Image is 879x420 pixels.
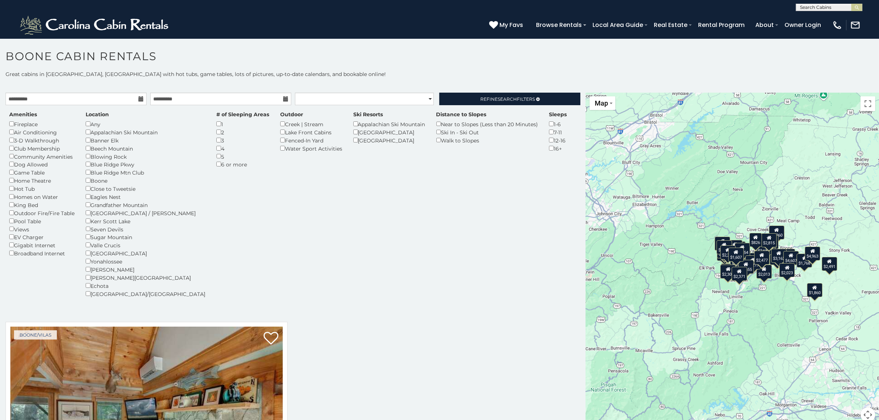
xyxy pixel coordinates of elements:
div: $2,815 [761,233,777,247]
div: Home Theatre [9,176,75,185]
div: $2,422 [717,247,732,261]
div: 12-16 [549,136,567,144]
div: $4,796 [715,237,731,251]
div: Banner Elk [86,136,205,144]
div: 2 [216,128,269,136]
div: 1 [216,120,269,128]
div: $1,831 [721,263,736,277]
div: Gigabit Internet [9,241,75,249]
div: Creek | Stream [280,120,342,128]
label: # of Sleeping Areas [216,111,269,118]
div: $2,066 [717,240,732,254]
div: 3-D Walkthrough [9,136,75,144]
a: Owner Login [781,18,825,31]
div: Beech Mountain [86,144,205,152]
div: [GEOGRAPHIC_DATA] [353,136,425,144]
div: $1,991 [770,251,785,265]
div: $3,162 [771,248,787,262]
img: mail-regular-white.png [850,20,861,30]
div: $2,013 [756,264,772,278]
span: My Favs [499,20,523,30]
div: [GEOGRAPHIC_DATA] [86,249,205,257]
div: Community Amenities [9,152,75,161]
div: $2,371 [732,266,747,280]
span: Search [498,96,517,102]
div: $2,303 [720,245,736,259]
button: Change map style [590,96,615,110]
label: Location [86,111,109,118]
a: About [752,18,777,31]
a: Rental Program [694,18,748,31]
div: $1,860 [807,283,823,297]
div: Eagles Nest [86,193,205,201]
div: Walk to Slopes [436,136,538,144]
div: $2,154 [735,243,750,257]
div: $2,655 [738,260,754,274]
div: Air Conditioning [9,128,75,136]
div: 7-11 [549,128,567,136]
div: $2,491 [822,257,837,271]
div: $1,768 [797,254,812,268]
div: Blowing Rock [86,152,205,161]
div: $4,963 [805,246,821,260]
div: 1-6 [549,120,567,128]
label: Distance to Slopes [436,111,487,118]
div: King Bed [9,201,75,209]
div: Homes on Water [9,193,75,201]
div: Fireplace [9,120,75,128]
a: Add to favorites [264,331,278,347]
div: $1,960 [769,225,784,239]
img: phone-regular-white.png [832,20,842,30]
div: Club Membership [9,144,75,152]
label: Outdoor [280,111,303,118]
a: Local Area Guide [589,18,647,31]
div: Valle Crucis [86,241,205,249]
a: Browse Rentals [532,18,586,31]
div: $2,477 [754,250,770,264]
div: $826 [749,233,762,247]
div: Near to Slopes (Less than 20 Minutes) [436,120,538,128]
div: Boone [86,176,205,185]
div: [PERSON_NAME] [86,265,205,273]
div: Fenced-In Yard [280,136,342,144]
div: EV Charger [9,233,75,241]
div: [GEOGRAPHIC_DATA] / [PERSON_NAME] [86,209,205,217]
div: $2,131 [727,240,742,254]
div: Seven Devils [86,225,205,233]
div: $2,300 [720,265,736,279]
div: Broadband Internet [9,249,75,257]
a: Real Estate [650,18,691,31]
div: Dog Allowed [9,160,75,168]
div: Lake Front Cabins [280,128,342,136]
div: Appalachian Ski Mountain [86,128,205,136]
button: Toggle fullscreen view [861,96,875,111]
div: [GEOGRAPHIC_DATA] [353,128,425,136]
div: 16+ [549,144,567,152]
label: Amenities [9,111,37,118]
div: Pool Table [9,217,75,225]
div: [GEOGRAPHIC_DATA]/[GEOGRAPHIC_DATA] [86,290,205,298]
label: Sleeps [549,111,567,118]
div: Appalachian Ski Mountain [353,120,425,128]
div: Water Sport Activities [280,144,342,152]
div: Sugar Mountain [86,233,205,241]
div: 6 or more [216,160,269,168]
div: Yonahlossee [86,257,205,265]
div: Ski In - Ski Out [436,128,538,136]
div: [PERSON_NAME][GEOGRAPHIC_DATA] [86,273,205,282]
div: 4 [216,144,269,152]
div: $4,607 [783,251,799,265]
div: Game Table [9,168,75,176]
div: $2,217 [745,255,761,269]
div: $2,424 [780,249,795,263]
div: 3 [216,136,269,144]
div: Echota [86,282,205,290]
div: Outdoor Fire/Fire Table [9,209,75,217]
div: Kerr Scott Lake [86,217,205,225]
div: 5 [216,152,269,161]
span: Map [595,99,608,107]
div: $2,683 [756,241,772,255]
div: $1,607 [728,248,744,262]
a: RefineSearchFilters [439,93,580,105]
div: Any [86,120,205,128]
